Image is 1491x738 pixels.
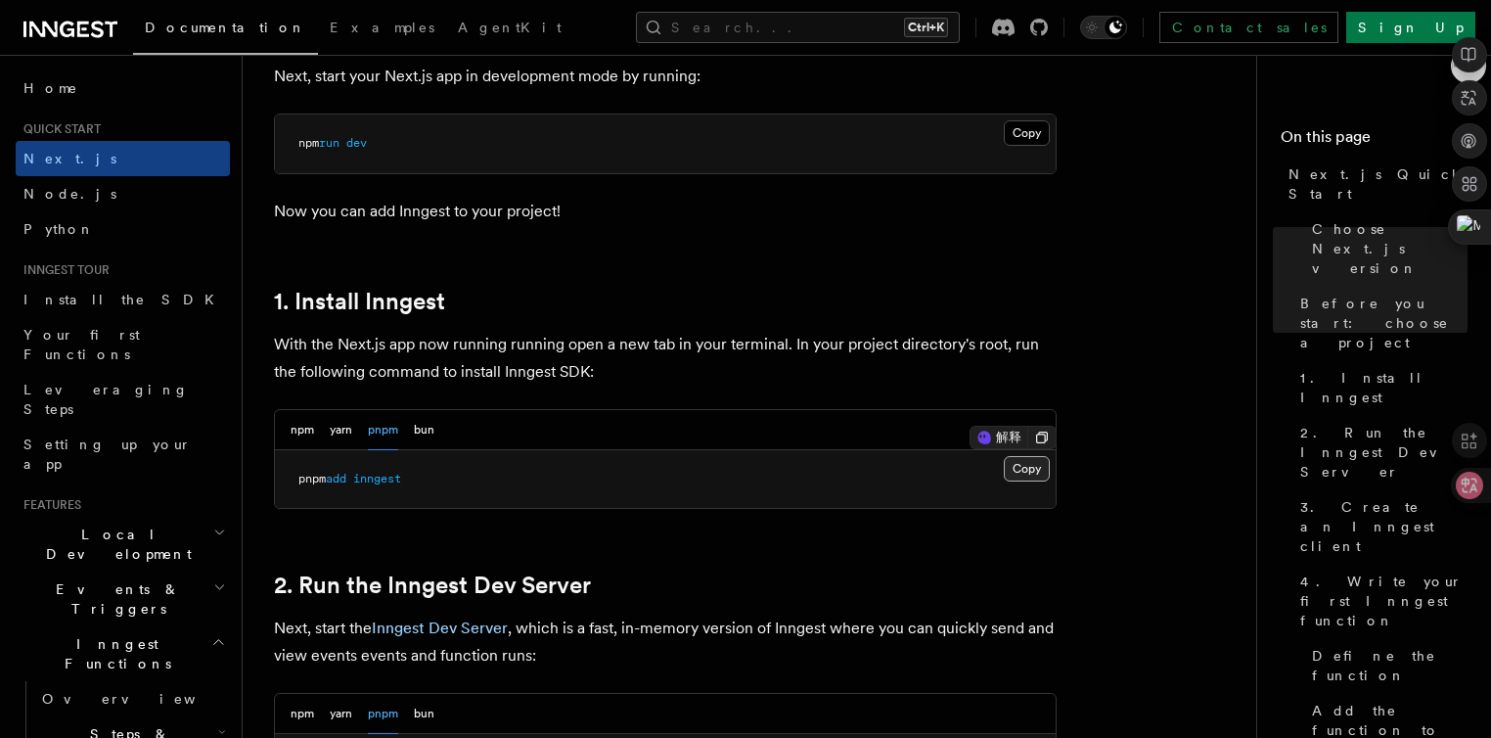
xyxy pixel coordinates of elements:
a: Home [16,70,230,106]
span: Features [16,497,81,513]
a: Choose Next.js version [1304,211,1468,286]
a: Before you start: choose a project [1292,286,1468,360]
span: 2. Run the Inngest Dev Server [1300,423,1468,482]
button: Copy [1004,120,1050,146]
button: pnpm [368,694,398,734]
a: Documentation [133,6,318,55]
p: Now you can add Inngest to your project! [274,198,1057,225]
a: Leveraging Steps [16,372,230,427]
span: Choose Next.js version [1312,219,1468,278]
span: Home [23,78,78,98]
p: Next, start your Next.js app in development mode by running: [274,63,1057,90]
button: bun [414,694,434,734]
a: 2. Run the Inngest Dev Server [274,572,591,599]
span: Leveraging Steps [23,382,189,417]
a: 3. Create an Inngest client [1292,489,1468,564]
button: Copy [1004,456,1050,482]
a: AgentKit [446,6,573,53]
button: yarn [330,694,352,734]
a: Define the function [1304,638,1468,693]
span: Your first Functions [23,327,140,362]
button: npm [291,410,314,450]
a: Next.js Quick Start [1281,157,1468,211]
a: 4. Write your first Inngest function [1292,564,1468,638]
button: Local Development [16,517,230,572]
a: Inngest Dev Server [372,619,508,637]
span: pnpm [298,472,326,485]
span: Inngest tour [16,262,110,278]
span: inngest [353,472,401,485]
button: Events & Triggers [16,572,230,626]
span: Before you start: choose a project [1300,294,1468,352]
a: 1. Install Inngest [274,288,445,315]
a: Install the SDK [16,282,230,317]
button: bun [414,410,434,450]
a: Node.js [16,176,230,211]
span: Inngest Functions [16,634,211,673]
a: Setting up your app [16,427,230,482]
span: AgentKit [458,20,562,35]
a: 1. Install Inngest [1292,360,1468,415]
span: Next.js [23,151,116,166]
a: Next.js [16,141,230,176]
span: add [326,472,346,485]
span: dev [346,136,367,150]
span: Local Development [16,525,213,564]
span: run [319,136,339,150]
span: Python [23,221,95,237]
a: 2. Run the Inngest Dev Server [1292,415,1468,489]
a: Contact sales [1159,12,1338,43]
span: Node.js [23,186,116,202]
span: Next.js Quick Start [1288,164,1468,204]
span: Events & Triggers [16,579,213,619]
span: 1. Install Inngest [1300,368,1468,407]
span: Setting up your app [23,437,192,472]
kbd: Ctrl+K [904,18,948,37]
span: Overview [42,691,244,707]
a: Sign Up [1346,12,1475,43]
a: Examples [318,6,446,53]
a: Python [16,211,230,247]
span: Define the function [1312,646,1468,685]
span: Install the SDK [23,292,226,307]
button: npm [291,694,314,734]
button: pnpm [368,410,398,450]
a: Overview [34,681,230,716]
span: 4. Write your first Inngest function [1300,572,1468,630]
p: With the Next.js app now running running open a new tab in your terminal. In your project directo... [274,331,1057,386]
button: Toggle dark mode [1080,16,1127,39]
button: Inngest Functions [16,626,230,681]
button: Search...Ctrl+K [636,12,960,43]
span: Examples [330,20,434,35]
a: Your first Functions [16,317,230,372]
button: yarn [330,410,352,450]
span: Quick start [16,121,101,137]
span: Documentation [145,20,306,35]
h4: On this page [1281,125,1468,157]
span: npm [298,136,319,150]
p: Next, start the , which is a fast, in-memory version of Inngest where you can quickly send and vi... [274,615,1057,669]
span: 3. Create an Inngest client [1300,497,1468,556]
